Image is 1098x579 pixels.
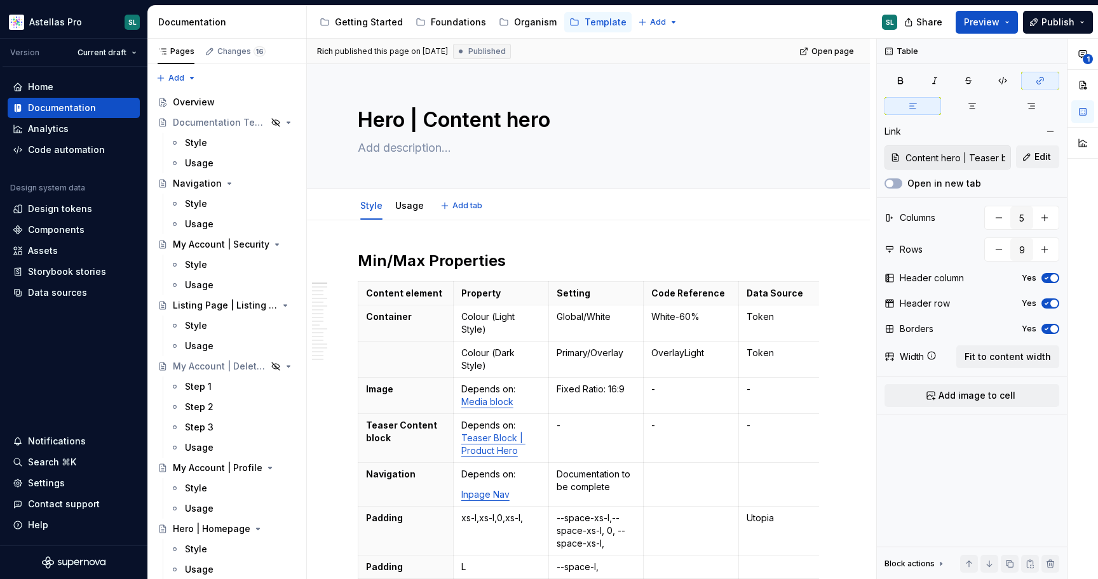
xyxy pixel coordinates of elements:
[254,46,266,57] span: 16
[185,482,207,495] div: Style
[28,223,85,236] div: Components
[1034,150,1051,163] span: Edit
[185,502,213,515] div: Usage
[185,197,207,210] div: Style
[886,17,894,27] div: SL
[1022,273,1036,283] label: Yes
[564,12,632,32] a: Template
[152,458,301,478] a: My Account | Profile
[173,360,267,373] div: My Account | Delete Account
[173,522,250,535] div: Hero | Homepage
[360,200,383,211] a: Style
[650,17,666,27] span: Add
[651,419,731,432] p: -
[651,310,731,323] p: White-60%
[28,286,87,299] div: Data sources
[185,563,213,576] div: Usage
[8,452,140,472] button: Search ⌘K
[884,125,901,138] div: Link
[217,46,266,57] div: Changes
[355,192,388,218] div: Style
[811,46,854,57] span: Open page
[366,383,445,396] p: Image
[410,12,491,32] a: Foundations
[431,16,486,29] div: Foundations
[8,283,140,303] a: Data sources
[165,336,301,356] a: Usage
[152,356,301,376] a: My Account | Delete Account
[8,220,140,240] a: Components
[8,199,140,219] a: Design tokens
[557,287,636,300] p: Setting
[28,123,69,135] div: Analytics
[461,561,541,573] p: L
[165,214,301,234] a: Usage
[1083,54,1093,64] span: 1
[747,383,826,396] p: -
[165,397,301,417] a: Step 2
[900,350,924,363] div: Width
[173,238,269,251] div: My Account | Security
[900,297,950,310] div: Header row
[42,556,105,569] svg: Supernova Logo
[461,432,525,456] a: Teaser Block | Product Hero
[1022,324,1036,334] label: Yes
[165,153,301,173] a: Usage
[964,16,1000,29] span: Preview
[173,116,267,129] div: Documentation Template
[884,555,946,573] div: Block actions
[165,437,301,458] a: Usage
[1016,145,1059,168] button: Edit
[514,16,557,29] div: Organism
[29,16,82,29] div: Astellas Pro
[452,201,482,211] span: Add tab
[165,255,301,275] a: Style
[965,350,1051,363] span: Fit to content width
[461,396,513,407] a: Media block
[185,218,213,230] div: Usage
[168,73,184,83] span: Add
[900,243,923,256] div: Rows
[28,244,58,257] div: Assets
[28,498,100,510] div: Contact support
[747,288,803,298] strong: Data Source
[152,295,301,316] a: Listing Page | Listing Section
[185,279,213,291] div: Usage
[747,310,826,323] p: Token
[461,489,510,500] a: Inpage Nav
[28,477,65,489] div: Settings
[900,211,935,224] div: Columns
[173,177,222,190] div: Navigation
[28,435,86,448] div: Notifications
[796,43,860,60] a: Open page
[557,419,636,432] p: -
[634,13,682,31] button: Add
[8,515,140,535] button: Help
[651,383,731,396] p: -
[747,419,826,432] p: -
[185,421,213,434] div: Step 3
[366,287,445,300] p: Content element
[1022,298,1036,309] label: Yes
[78,48,126,58] span: Current draft
[173,462,262,474] div: My Account | Profile
[165,316,301,336] a: Style
[28,519,48,531] div: Help
[366,419,445,444] p: Teaser Content block
[437,197,488,215] button: Add tab
[152,173,301,194] a: Navigation
[72,44,142,62] button: Current draft
[152,92,301,112] a: Overview
[884,384,1059,407] button: Add image to cell
[335,46,448,57] div: published this page on [DATE]
[461,288,501,298] strong: Property
[173,96,215,109] div: Overview
[317,46,333,57] span: Rich
[557,347,636,359] p: Primary/Overlay
[461,468,541,481] p: Depends on:
[165,376,301,397] a: Step 1
[651,288,725,298] strong: Code Reference
[10,183,85,193] div: Design system data
[907,177,981,190] label: Open in new tab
